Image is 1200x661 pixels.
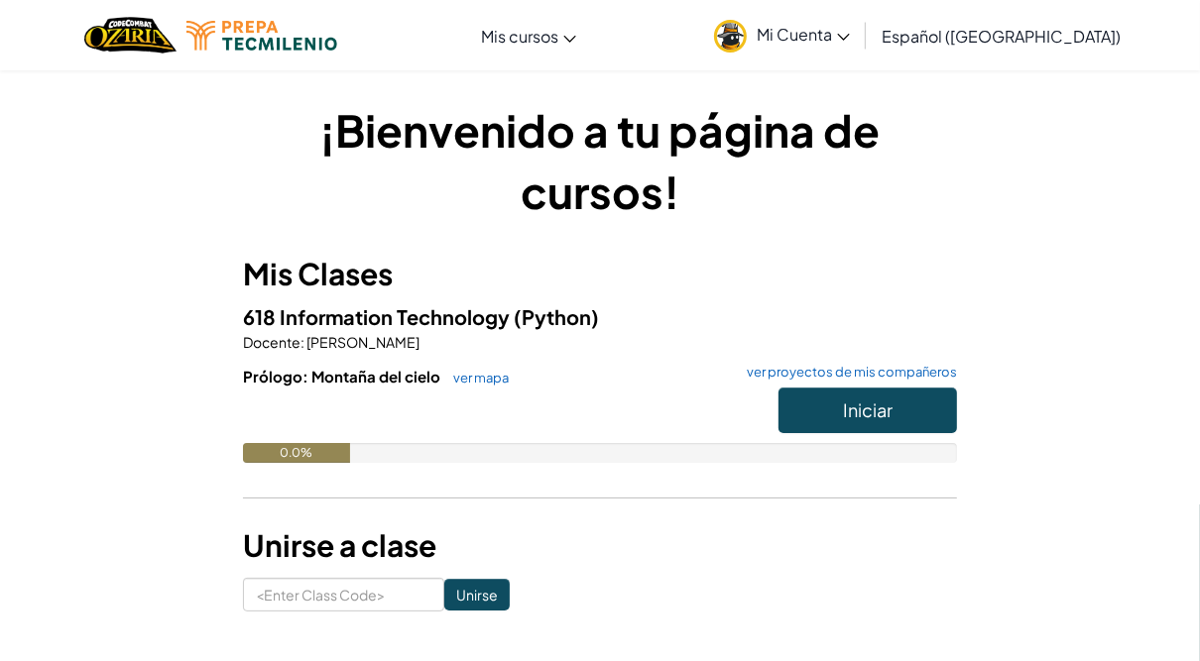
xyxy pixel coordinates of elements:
[779,387,957,433] button: Iniciar
[714,20,747,53] img: avatar
[882,26,1121,47] span: Español ([GEOGRAPHIC_DATA])
[243,333,300,351] span: Docente
[243,523,957,568] h3: Unirse a clase
[704,4,860,66] a: Mi Cuenta
[757,24,850,45] span: Mi Cuenta
[872,9,1131,62] a: Español ([GEOGRAPHIC_DATA])
[471,9,586,62] a: Mis cursos
[186,21,337,51] img: Tecmilenio logo
[243,367,443,386] span: Prólogo: Montaña del cielo
[514,304,599,329] span: (Python)
[243,99,957,222] h1: ¡Bienvenido a tu página de cursos!
[304,333,420,351] span: [PERSON_NAME]
[300,333,304,351] span: :
[481,26,558,47] span: Mis cursos
[444,579,510,610] input: Unirse
[843,398,893,421] span: Iniciar
[243,443,350,463] div: 0.0%
[84,15,177,55] img: Home
[243,252,957,296] h3: Mis Clases
[243,304,514,329] span: 618 Information Technology
[443,370,509,386] a: ver mapa
[84,15,177,55] a: Ozaria by CodeCombat logo
[243,578,444,611] input: <Enter Class Code>
[737,366,957,379] a: ver proyectos de mis compañeros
